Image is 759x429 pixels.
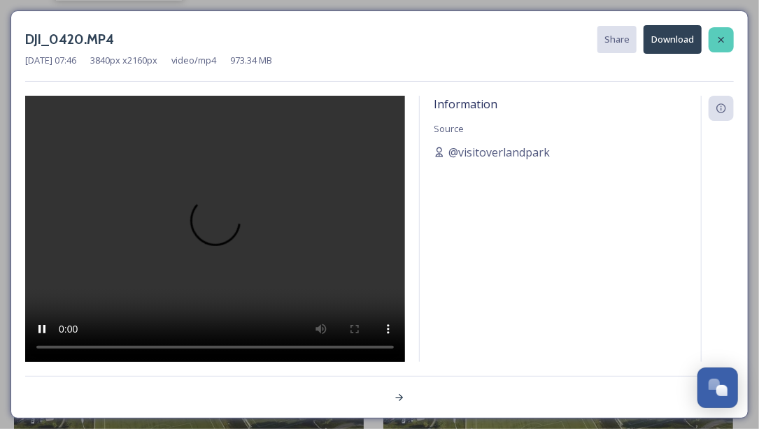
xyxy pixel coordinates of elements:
[25,29,114,50] h3: DJI_0420.MP4
[230,54,272,67] span: 973.34 MB
[697,368,738,408] button: Open Chat
[644,25,702,54] button: Download
[448,144,550,161] span: @visitoverlandpark
[434,122,464,135] span: Source
[25,54,76,67] span: [DATE] 07:46
[597,26,637,53] button: Share
[434,96,497,112] span: Information
[171,54,216,67] span: video/mp4
[90,54,157,67] span: 3840 px x 2160 px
